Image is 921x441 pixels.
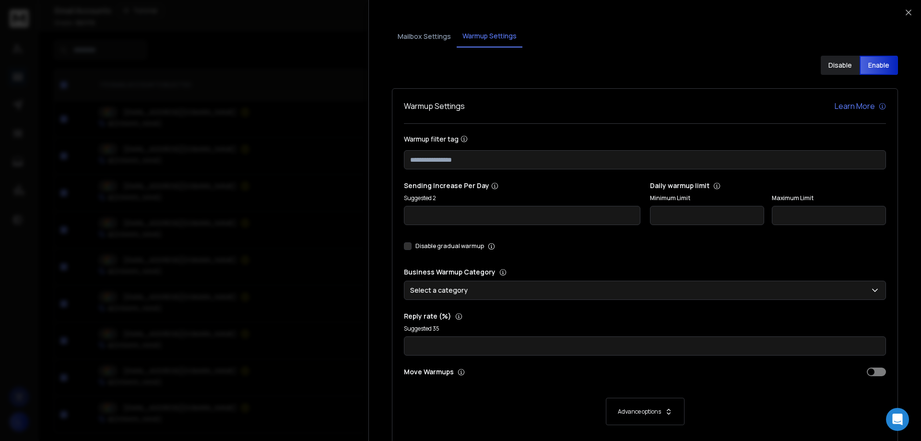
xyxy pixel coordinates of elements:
p: Advance options [618,408,661,416]
button: Disable [821,56,860,75]
label: Minimum Limit [650,194,764,202]
label: Warmup filter tag [404,135,886,143]
a: Learn More [835,100,886,112]
button: Mailbox Settings [392,26,457,47]
label: Disable gradual warmup [415,242,484,250]
p: Business Warmup Category [404,267,886,277]
p: Suggested 2 [404,194,640,202]
button: DisableEnable [821,56,898,75]
p: Daily warmup limit [650,181,886,191]
div: Open Intercom Messenger [886,408,909,431]
button: Advance options [413,398,876,425]
button: Warmup Settings [457,25,522,48]
p: Move Warmups [404,367,642,377]
h1: Warmup Settings [404,100,465,112]
p: Sending Increase Per Day [404,181,640,191]
button: Enable [860,56,898,75]
label: Maximum Limit [772,194,886,202]
p: Reply rate (%) [404,311,886,321]
p: Select a category [410,286,472,295]
p: Suggested 35 [404,325,886,333]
